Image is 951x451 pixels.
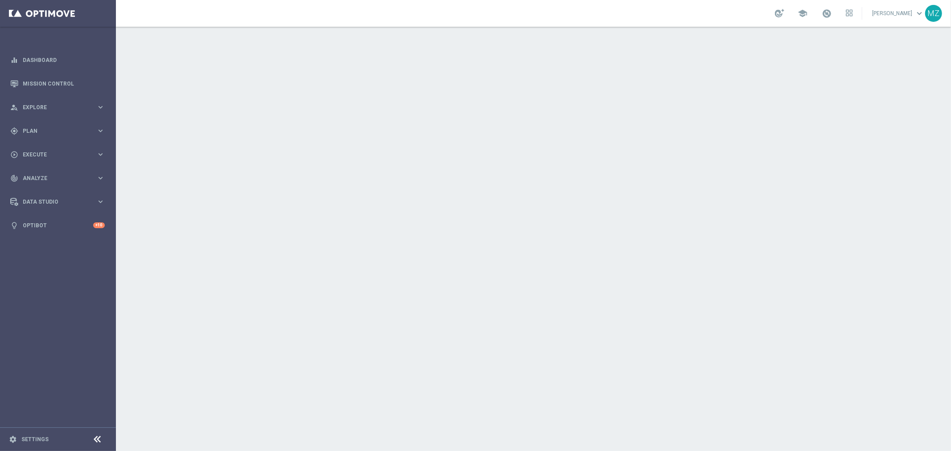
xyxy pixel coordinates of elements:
[10,103,18,111] i: person_search
[871,7,925,20] a: [PERSON_NAME]keyboard_arrow_down
[23,128,96,134] span: Plan
[10,175,105,182] button: track_changes Analyze keyboard_arrow_right
[96,150,105,159] i: keyboard_arrow_right
[96,103,105,111] i: keyboard_arrow_right
[10,103,96,111] div: Explore
[798,8,807,18] span: school
[10,198,105,205] button: Data Studio keyboard_arrow_right
[10,57,105,64] button: equalizer Dashboard
[10,56,18,64] i: equalizer
[23,213,93,237] a: Optibot
[23,176,96,181] span: Analyze
[10,151,18,159] i: play_circle_outline
[23,105,96,110] span: Explore
[10,72,105,95] div: Mission Control
[925,5,942,22] div: MZ
[10,48,105,72] div: Dashboard
[10,127,96,135] div: Plan
[21,437,49,442] a: Settings
[10,151,105,158] button: play_circle_outline Execute keyboard_arrow_right
[23,72,105,95] a: Mission Control
[10,213,105,237] div: Optibot
[10,127,105,135] button: gps_fixed Plan keyboard_arrow_right
[96,197,105,206] i: keyboard_arrow_right
[23,199,96,205] span: Data Studio
[10,174,18,182] i: track_changes
[10,127,18,135] i: gps_fixed
[10,80,105,87] button: Mission Control
[914,8,924,18] span: keyboard_arrow_down
[10,174,96,182] div: Analyze
[96,127,105,135] i: keyboard_arrow_right
[10,198,96,206] div: Data Studio
[23,48,105,72] a: Dashboard
[23,152,96,157] span: Execute
[9,435,17,443] i: settings
[10,221,18,230] i: lightbulb
[96,174,105,182] i: keyboard_arrow_right
[93,222,105,228] div: +10
[10,104,105,111] button: person_search Explore keyboard_arrow_right
[10,222,105,229] button: lightbulb Optibot +10
[10,151,96,159] div: Execute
